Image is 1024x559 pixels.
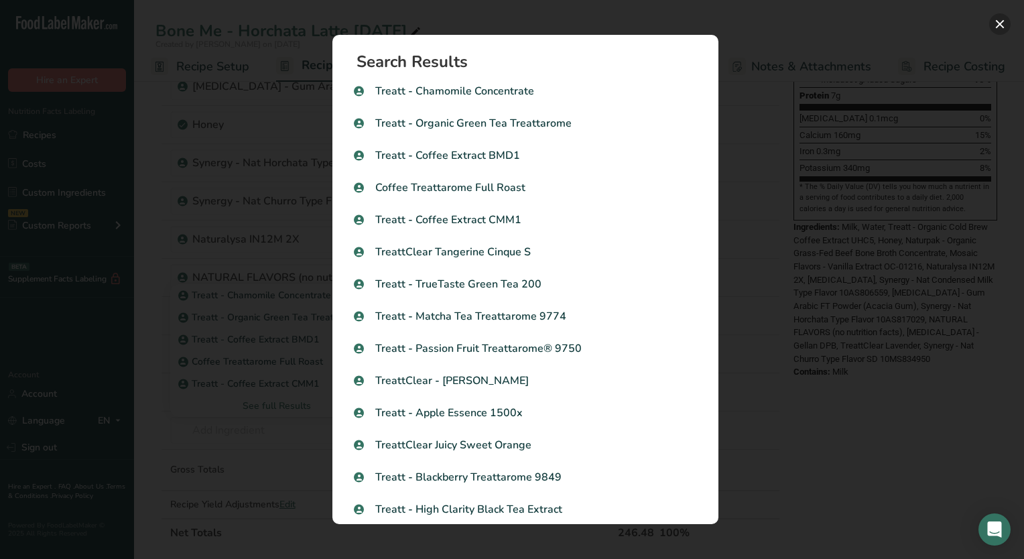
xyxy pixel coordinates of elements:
[354,115,697,131] p: Treatt - Organic Green Tea Treattarome
[354,308,697,324] p: Treatt - Matcha Tea Treattarome 9774
[354,501,697,517] p: Treatt - High Clarity Black Tea Extract
[354,147,697,164] p: Treatt - Coffee Extract BMD1
[354,437,697,453] p: TreattClear Juicy Sweet Orange
[354,276,697,292] p: Treatt - TrueTaste Green Tea 200
[354,83,697,99] p: Treatt - Chamomile Concentrate
[354,340,697,357] p: Treatt - Passion Fruit Treattarome® 9750
[354,212,697,228] p: Treatt - Coffee Extract CMM1
[357,54,705,70] h1: Search Results
[354,244,697,260] p: TreattClear Tangerine Cinque S
[354,405,697,421] p: Treatt - Apple Essence 1500x
[354,469,697,485] p: Treatt - Blackberry Treattarome 9849
[978,513,1011,546] div: Open Intercom Messenger
[354,373,697,389] p: TreattClear - [PERSON_NAME]
[354,180,697,196] p: Coffee Treattarome Full Roast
